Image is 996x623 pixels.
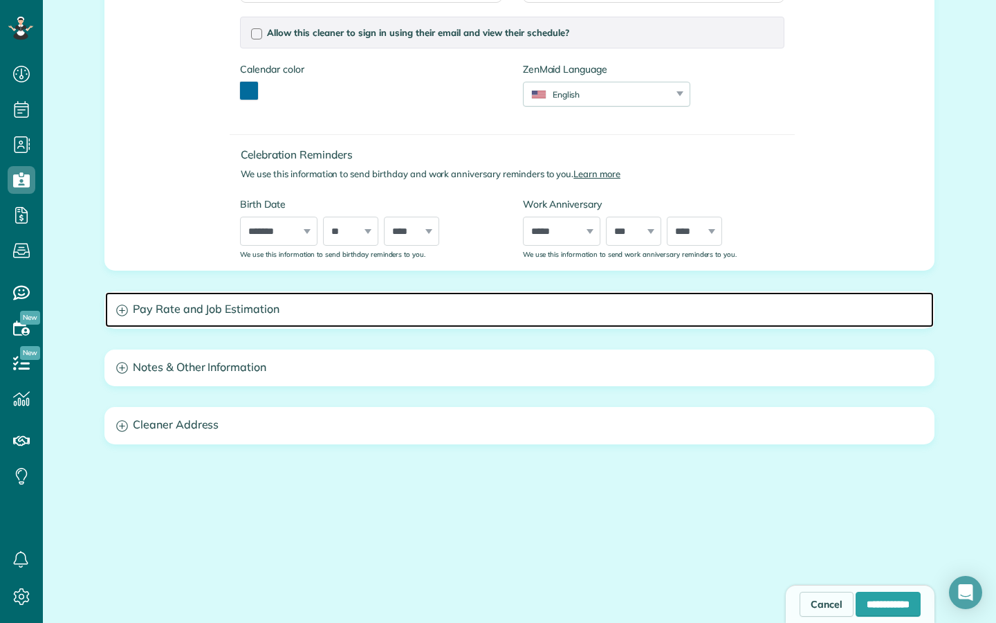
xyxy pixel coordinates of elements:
span: New [20,346,40,360]
span: Allow this cleaner to sign in using their email and view their schedule? [267,27,569,38]
label: Calendar color [240,62,304,76]
div: English [524,89,672,100]
label: Work Anniversary [523,197,784,211]
button: toggle color picker dialog [240,82,258,100]
a: Learn more [573,168,620,179]
p: We use this information to send birthday and work anniversary reminders to you. [241,168,795,181]
sub: We use this information to send birthday reminders to you. [240,250,425,258]
a: Notes & Other Information [105,350,934,386]
a: Cleaner Address [105,408,934,443]
sub: We use this information to send work anniversary reminders to you. [523,250,737,258]
a: Pay Rate and Job Estimation [105,292,934,327]
label: Birth Date [240,197,501,211]
div: Open Intercom Messenger [949,576,982,609]
span: New [20,311,40,325]
h4: Celebration Reminders [241,149,795,161]
label: ZenMaid Language [523,62,690,76]
a: Cancel [800,592,854,617]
